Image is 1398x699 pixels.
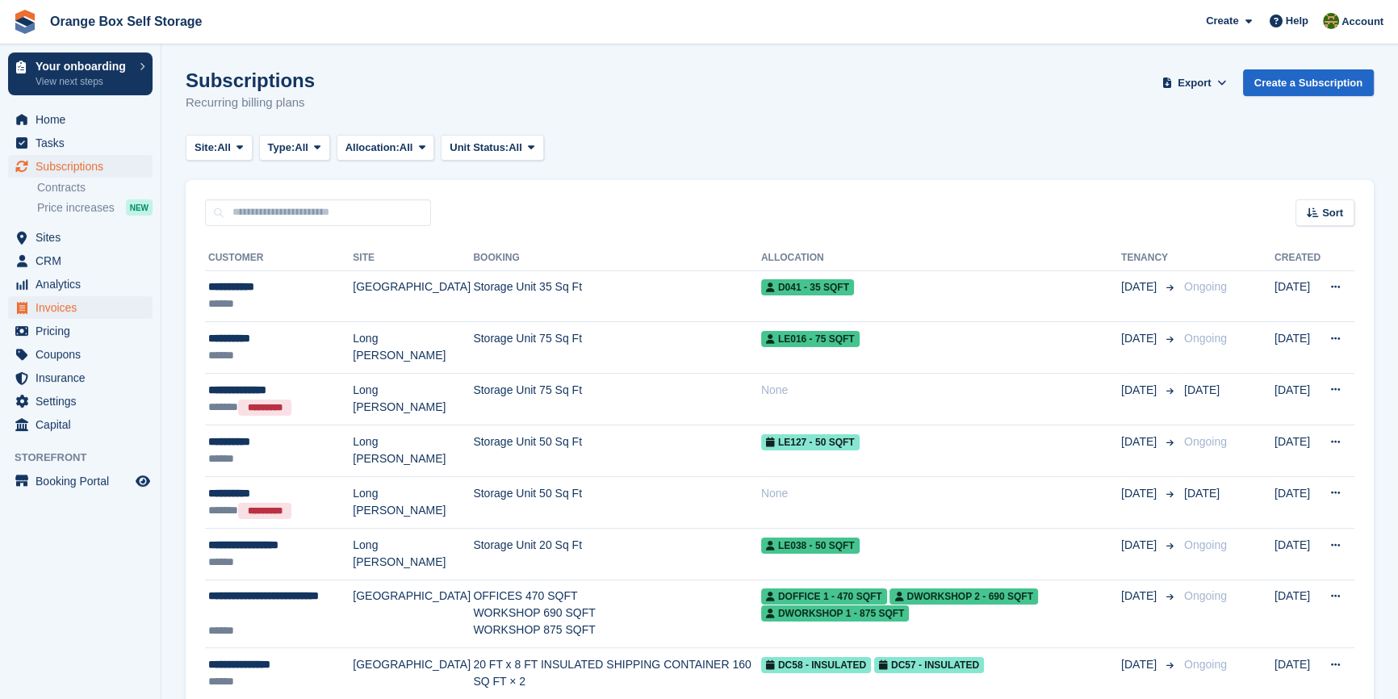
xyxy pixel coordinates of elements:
p: View next steps [36,74,132,89]
span: [DATE] [1121,537,1160,554]
span: Help [1286,13,1308,29]
span: D041 - 35 SQFT [761,279,854,295]
span: [DATE] [1184,383,1220,396]
p: Your onboarding [36,61,132,72]
span: DC58 - INSULATED [761,657,871,673]
td: [DATE] [1275,580,1321,648]
a: Price increases NEW [37,199,153,216]
button: Type: All [259,135,330,161]
a: Preview store [133,471,153,491]
td: Storage Unit 50 Sq Ft [473,425,761,477]
span: Settings [36,390,132,412]
span: All [509,140,522,156]
span: CRM [36,249,132,272]
span: Booking Portal [36,470,132,492]
span: Ongoing [1184,538,1227,551]
a: menu [8,132,153,154]
span: Sort [1322,205,1343,221]
span: [DATE] [1121,485,1160,502]
span: [DATE] [1121,382,1160,399]
a: menu [8,320,153,342]
td: Storage Unit 20 Sq Ft [473,529,761,580]
a: menu [8,343,153,366]
span: Insurance [36,366,132,389]
td: [DATE] [1275,270,1321,322]
a: menu [8,249,153,272]
th: Site [353,245,473,271]
span: All [400,140,413,156]
a: menu [8,226,153,249]
th: Customer [205,245,353,271]
span: Ongoing [1184,435,1227,448]
span: DWORKSHOP 2 - 690 SQFT [889,588,1037,605]
td: OFFICES 470 SQFT WORKSHOP 690 SQFT WORKSHOP 875 SQFT [473,580,761,648]
span: DC57 - INSULATED [874,657,984,673]
td: [GEOGRAPHIC_DATA] [353,580,473,648]
td: Storage Unit 75 Sq Ft [473,322,761,374]
span: Coupons [36,343,132,366]
td: Storage Unit 35 Sq Ft [473,270,761,322]
span: Export [1178,75,1211,91]
a: menu [8,296,153,319]
td: Long [PERSON_NAME] [353,529,473,580]
span: [DATE] [1121,656,1160,673]
span: Ongoing [1184,332,1227,345]
span: Ongoing [1184,589,1227,602]
span: Account [1341,14,1383,30]
td: Long [PERSON_NAME] [353,476,473,528]
td: [DATE] [1275,373,1321,425]
a: menu [8,413,153,436]
a: Create a Subscription [1243,69,1374,96]
span: [DATE] [1121,278,1160,295]
span: Storefront [15,450,161,466]
td: [GEOGRAPHIC_DATA] [353,270,473,322]
div: None [761,382,1121,399]
span: LE016 - 75 SQFT [761,331,860,347]
span: Pricing [36,320,132,342]
td: Storage Unit 50 Sq Ft [473,476,761,528]
button: Export [1159,69,1230,96]
span: All [295,140,308,156]
td: Long [PERSON_NAME] [353,373,473,425]
p: Recurring billing plans [186,94,315,112]
span: LE038 - 50 SQFT [761,538,860,554]
div: NEW [126,199,153,216]
th: Booking [473,245,761,271]
button: Site: All [186,135,253,161]
span: [DATE] [1121,330,1160,347]
td: [DATE] [1275,425,1321,477]
a: menu [8,108,153,131]
span: [DATE] [1121,588,1160,605]
span: Type: [268,140,295,156]
th: Created [1275,245,1321,271]
span: [DATE] [1184,487,1220,500]
span: Subscriptions [36,155,132,178]
span: [DATE] [1121,433,1160,450]
span: Sites [36,226,132,249]
td: Storage Unit 75 Sq Ft [473,373,761,425]
img: SARAH T [1323,13,1339,29]
td: Long [PERSON_NAME] [353,322,473,374]
span: Unit Status: [450,140,509,156]
a: Orange Box Self Storage [44,8,209,35]
span: Site: [195,140,217,156]
img: stora-icon-8386f47178a22dfd0bd8f6a31ec36ba5ce8667c1dd55bd0f319d3a0aa187defe.svg [13,10,37,34]
span: Price increases [37,200,115,216]
a: Contracts [37,180,153,195]
span: Ongoing [1184,280,1227,293]
a: menu [8,470,153,492]
th: Tenancy [1121,245,1178,271]
a: menu [8,390,153,412]
th: Allocation [761,245,1121,271]
a: Your onboarding View next steps [8,52,153,95]
a: menu [8,366,153,389]
span: Invoices [36,296,132,319]
td: [DATE] [1275,529,1321,580]
span: Home [36,108,132,131]
h1: Subscriptions [186,69,315,91]
span: Capital [36,413,132,436]
span: Tasks [36,132,132,154]
span: DWORKSHOP 1 - 875 SQFT [761,605,909,622]
button: Unit Status: All [441,135,543,161]
span: Create [1206,13,1238,29]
